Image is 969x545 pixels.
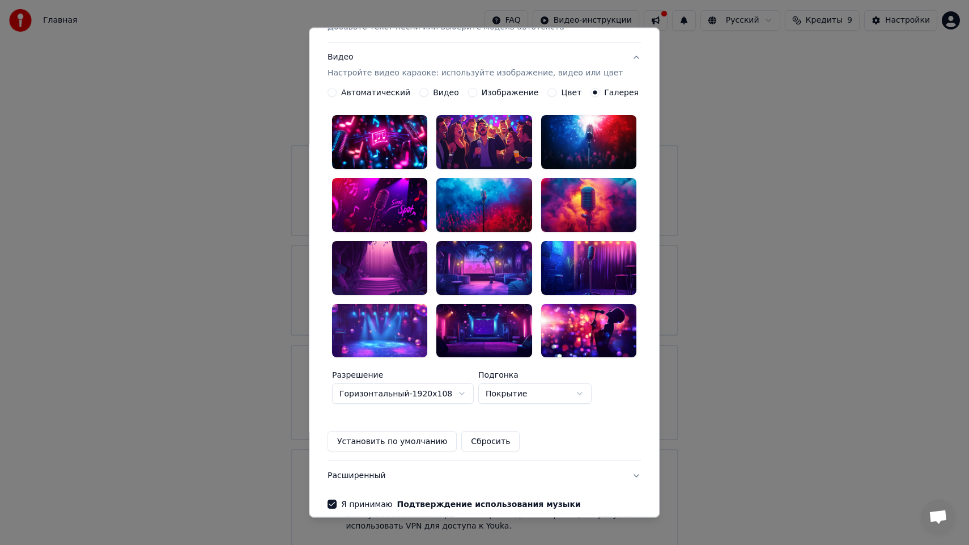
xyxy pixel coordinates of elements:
[482,88,539,96] label: Изображение
[328,22,564,33] p: Добавьте текст песни или выберите модель автотекста
[328,88,641,460] div: ВидеоНастройте видео караоке: используйте изображение, видео или цвет
[605,88,639,96] label: Галерея
[328,43,641,88] button: ВидеоНастройте видео караоке: используйте изображение, видео или цвет
[328,461,641,491] button: Расширенный
[341,88,410,96] label: Автоматический
[478,371,592,379] label: Подгонка
[397,500,581,508] button: Я принимаю
[433,88,459,96] label: Видео
[328,431,457,451] button: Установить по умолчанию
[328,52,623,79] div: Видео
[328,67,623,79] p: Настройте видео караоке: используйте изображение, видео или цвет
[341,500,581,508] label: Я принимаю
[462,431,520,451] button: Сбросить
[332,371,474,379] label: Разрешение
[562,88,582,96] label: Цвет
